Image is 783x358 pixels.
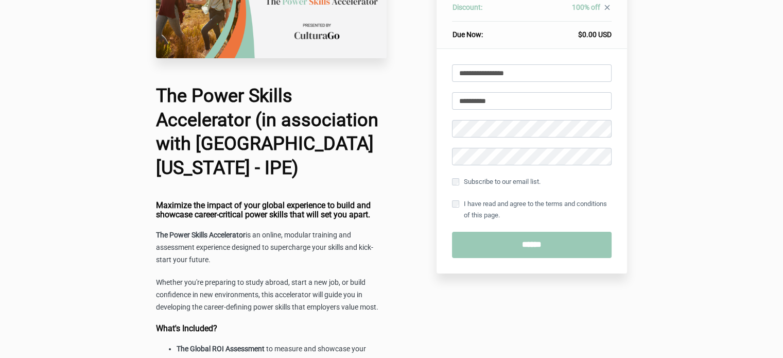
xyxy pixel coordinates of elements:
[578,30,612,39] span: $0.00 USD
[452,22,519,40] th: Due Now:
[572,3,600,11] span: 100% off
[452,200,459,208] input: I have read and agree to the terms and conditions of this page.
[156,231,246,239] strong: The Power Skills Accelerator
[177,345,265,353] strong: The Global ROI Assessment
[603,3,612,12] i: close
[452,198,612,221] label: I have read and agree to the terms and conditions of this page.
[452,2,519,22] th: Discount:
[156,201,387,219] h4: Maximize the impact of your global experience to build and showcase career-critical power skills ...
[156,324,387,333] h4: What's Included?
[452,178,459,185] input: Subscribe to our email list.
[156,277,387,314] p: Whether you're preparing to study abroad, start a new job, or build confidence in new environment...
[156,229,387,266] p: is an online, modular training and assessment experience designed to supercharge your skills and ...
[452,176,540,187] label: Subscribe to our email list.
[600,3,612,14] a: close
[156,84,387,180] h1: The Power Skills Accelerator (in association with [GEOGRAPHIC_DATA][US_STATE] - IPE)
